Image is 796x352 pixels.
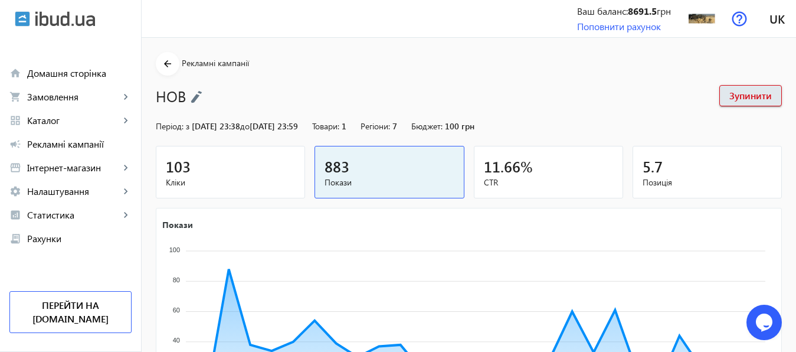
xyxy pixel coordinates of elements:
mat-icon: keyboard_arrow_right [120,115,132,126]
span: Зупинити [729,89,772,102]
span: CTR [484,177,613,188]
tspan: 80 [173,276,180,283]
span: Кліки [166,177,295,188]
span: 5.7 [643,157,663,176]
mat-icon: keyboard_arrow_right [120,185,132,197]
a: Поповнити рахунок [577,20,661,32]
mat-icon: arrow_back [160,57,175,71]
span: Товари: [312,120,339,132]
span: Рекламні кампанії [27,138,132,150]
span: 1 [342,120,346,132]
span: Домашня сторінка [27,67,132,79]
mat-icon: keyboard_arrow_right [120,162,132,174]
span: 100 грн [445,120,474,132]
button: Зупинити [719,85,782,106]
iframe: chat widget [746,305,784,340]
span: 11.66 [484,157,520,176]
text: Покази [162,219,193,230]
span: Каталог [27,115,120,126]
span: Рахунки [27,233,132,245]
span: Рекламні кампанії [182,57,249,69]
span: Період: з [156,120,189,132]
tspan: 60 [173,307,180,314]
mat-icon: keyboard_arrow_right [120,209,132,221]
img: ibud_text.svg [35,11,95,27]
h1: НОВ [156,86,707,106]
mat-icon: storefront [9,162,21,174]
span: Бюджет: [411,120,443,132]
mat-icon: settings [9,185,21,197]
div: Ваш баланс: грн [577,5,671,18]
span: Замовлення [27,91,120,103]
span: Покази [325,177,454,188]
mat-icon: grid_view [9,115,21,126]
img: ibud.svg [15,11,30,27]
img: help.svg [732,11,747,27]
span: 103 [166,157,191,176]
span: Регіони: [361,120,390,132]
mat-icon: receipt_long [9,233,21,245]
span: [DATE] 23:38 [DATE] 23:59 [192,120,298,132]
span: % [520,157,533,176]
tspan: 100 [169,246,180,253]
b: 8691.5 [628,5,657,17]
span: до [240,120,250,132]
mat-icon: campaign [9,138,21,150]
span: Позиція [643,177,772,188]
span: 883 [325,157,349,176]
tspan: 40 [173,337,180,344]
mat-icon: home [9,67,21,79]
span: Статистика [27,209,120,221]
span: uk [769,11,785,26]
mat-icon: analytics [9,209,21,221]
span: Налаштування [27,185,120,197]
mat-icon: shopping_cart [9,91,21,103]
img: 1300166a14a8d355c84540454923792-e1d38cc68e.PNG [689,5,715,32]
a: Перейти на [DOMAIN_NAME] [9,291,132,333]
span: 7 [392,120,397,132]
mat-icon: keyboard_arrow_right [120,91,132,103]
span: Інтернет-магазин [27,162,120,174]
